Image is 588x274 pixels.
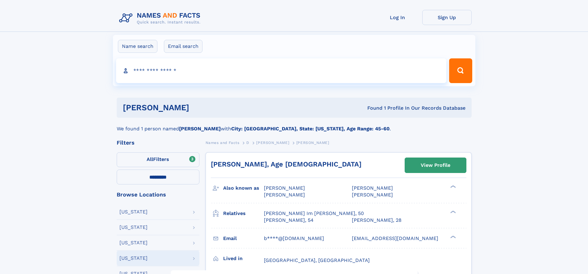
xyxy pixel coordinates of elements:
img: Logo Names and Facts [117,10,206,27]
span: [PERSON_NAME] [264,192,305,198]
a: [PERSON_NAME], Age [DEMOGRAPHIC_DATA] [211,160,361,168]
h3: Relatives [223,208,264,219]
div: View Profile [421,158,450,172]
b: City: [GEOGRAPHIC_DATA], State: [US_STATE], Age Range: 45-60 [231,126,390,132]
h3: Email [223,233,264,244]
b: [PERSON_NAME] [179,126,221,132]
div: [US_STATE] [119,240,148,245]
h3: Also known as [223,183,264,193]
a: [PERSON_NAME] Im [PERSON_NAME], 50 [264,210,364,217]
h3: Lived in [223,253,264,264]
a: Names and Facts [206,139,240,146]
a: [PERSON_NAME], 28 [352,217,402,224]
a: Log In [373,10,422,25]
div: [US_STATE] [119,225,148,230]
label: Name search [118,40,157,53]
span: All [147,156,153,162]
span: [PERSON_NAME] [256,141,289,145]
div: Found 1 Profile In Our Records Database [278,105,465,112]
label: Filters [117,152,199,167]
span: [EMAIL_ADDRESS][DOMAIN_NAME] [352,235,438,241]
span: [PERSON_NAME] [352,185,393,191]
label: Email search [164,40,202,53]
a: Sign Up [422,10,472,25]
a: D [246,139,249,146]
div: ❯ [449,185,456,189]
span: [PERSON_NAME] [296,141,329,145]
a: [PERSON_NAME] [256,139,289,146]
div: Browse Locations [117,192,199,197]
div: ❯ [449,235,456,239]
div: ❯ [449,210,456,214]
span: D [246,141,249,145]
a: View Profile [405,158,466,173]
span: [PERSON_NAME] [264,185,305,191]
span: [GEOGRAPHIC_DATA], [GEOGRAPHIC_DATA] [264,257,370,263]
span: [PERSON_NAME] [352,192,393,198]
div: [US_STATE] [119,209,148,214]
input: search input [116,58,447,83]
button: Search Button [449,58,472,83]
h1: [PERSON_NAME] [123,104,278,112]
div: [US_STATE] [119,256,148,261]
div: Filters [117,140,199,145]
div: We found 1 person named with . [117,118,472,133]
a: [PERSON_NAME], 54 [264,217,314,224]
